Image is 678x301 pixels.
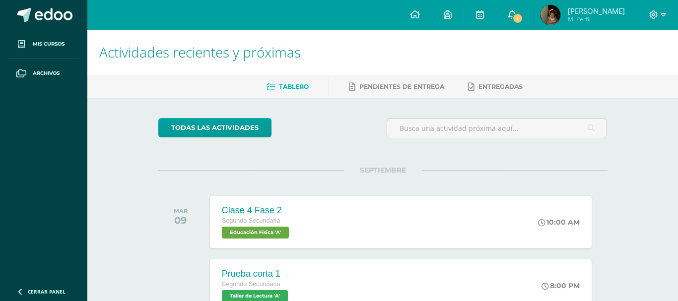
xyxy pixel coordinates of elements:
[568,15,625,23] span: Mi Perfil
[222,269,290,279] div: Prueba corta 1
[174,214,188,226] div: 09
[279,83,309,90] span: Tablero
[387,119,607,138] input: Busca una actividad próxima aquí...
[28,288,66,295] span: Cerrar panel
[174,207,188,214] div: MAR
[8,30,79,59] a: Mis cursos
[8,59,79,88] a: Archivos
[222,205,291,216] div: Clase 4 Fase 2
[222,281,280,288] span: Segundo Secundaria
[267,79,309,95] a: Tablero
[568,6,625,16] span: [PERSON_NAME]
[512,13,523,24] span: 1
[542,281,580,290] div: 8:00 PM
[359,83,444,90] span: Pendientes de entrega
[158,118,271,137] a: todas las Actividades
[349,79,444,95] a: Pendientes de entrega
[538,218,580,227] div: 10:00 AM
[33,69,60,77] span: Archivos
[344,166,422,175] span: SEPTIEMBRE
[541,5,560,25] img: 245cce3698e63bb6c5c50ba870bbc2c3.png
[468,79,523,95] a: Entregadas
[99,43,301,61] span: Actividades recientes y próximas
[222,217,280,224] span: Segundo Secundaria
[222,227,289,239] span: Educación Física 'A'
[33,40,65,48] span: Mis cursos
[478,83,523,90] span: Entregadas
